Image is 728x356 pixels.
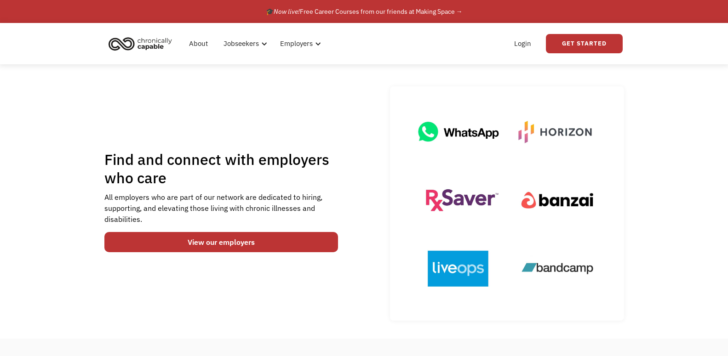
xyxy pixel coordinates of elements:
a: Get Started [546,34,623,53]
a: View our employers [104,232,338,252]
div: Employers [280,38,313,49]
div: Jobseekers [218,29,270,58]
img: Chronically Capable logo [106,34,175,54]
div: All employers who are part of our network are dedicated to hiring, supporting, and elevating thos... [104,192,338,225]
div: 🎓 Free Career Courses from our friends at Making Space → [266,6,463,17]
a: About [183,29,213,58]
a: Login [509,29,537,58]
div: Employers [275,29,324,58]
a: home [106,34,179,54]
div: Jobseekers [224,38,259,49]
em: Now live! [274,7,300,16]
h1: Find and connect with employers who care [104,150,338,187]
